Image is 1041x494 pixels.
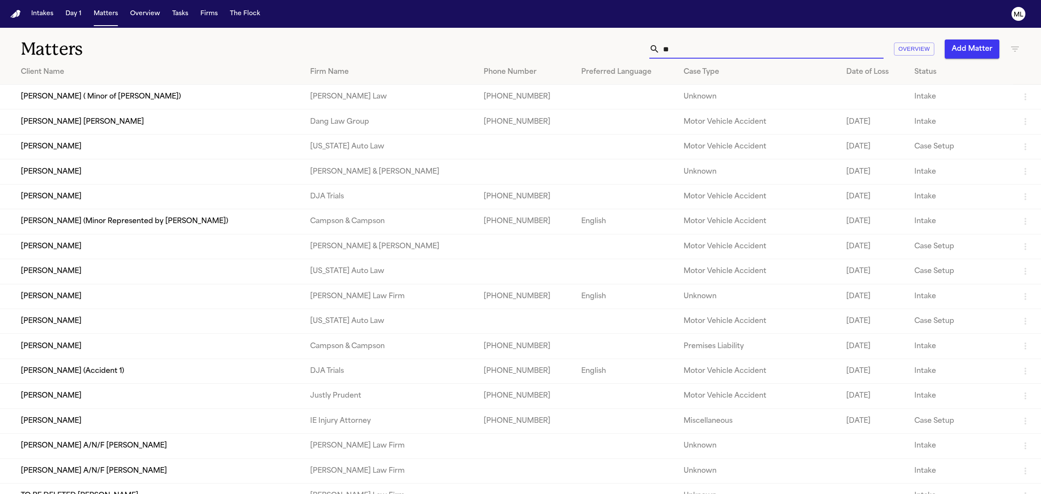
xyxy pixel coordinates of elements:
td: [US_STATE] Auto Law [303,309,477,333]
td: Intake [907,434,1013,458]
button: Intakes [28,6,57,22]
td: Intake [907,384,1013,408]
td: Premises Liability [677,334,839,359]
td: Case Setup [907,309,1013,333]
td: [PERSON_NAME] Law Firm [303,458,477,483]
td: Case Setup [907,408,1013,433]
td: [DATE] [839,384,908,408]
td: Case Setup [907,134,1013,159]
button: Overview [894,43,934,56]
td: [US_STATE] Auto Law [303,259,477,284]
td: [DATE] [839,359,908,383]
button: Add Matter [945,40,999,59]
td: Case Setup [907,234,1013,259]
button: Firms [197,6,221,22]
td: [DATE] [839,134,908,159]
td: Intake [907,284,1013,309]
button: The Flock [226,6,264,22]
div: Date of Loss [846,67,901,77]
td: [PHONE_NUMBER] [477,85,575,109]
div: Case Type [684,67,832,77]
button: Matters [90,6,121,22]
div: Phone Number [484,67,568,77]
td: Intake [907,334,1013,359]
td: [PHONE_NUMBER] [477,384,575,408]
td: [PERSON_NAME] Law Firm [303,434,477,458]
td: [US_STATE] Auto Law [303,134,477,159]
td: [PERSON_NAME] & [PERSON_NAME] [303,159,477,184]
td: Motor Vehicle Accident [677,259,839,284]
td: Motor Vehicle Accident [677,234,839,259]
td: Intake [907,458,1013,483]
td: DJA Trials [303,359,477,383]
td: Motor Vehicle Accident [677,184,839,209]
button: Day 1 [62,6,85,22]
td: DJA Trials [303,184,477,209]
td: Campson & Campson [303,209,477,234]
a: Home [10,10,21,18]
td: Motor Vehicle Accident [677,384,839,408]
td: [PHONE_NUMBER] [477,408,575,433]
td: English [574,209,676,234]
td: Unknown [677,85,839,109]
td: [PERSON_NAME] & [PERSON_NAME] [303,234,477,259]
td: [PERSON_NAME] Law [303,85,477,109]
button: Tasks [169,6,192,22]
td: Intake [907,184,1013,209]
td: [DATE] [839,184,908,209]
td: Miscellaneous [677,408,839,433]
h1: Matters [21,38,321,60]
td: [DATE] [839,109,908,134]
td: [DATE] [839,159,908,184]
td: Unknown [677,458,839,483]
td: Intake [907,109,1013,134]
td: Motor Vehicle Accident [677,134,839,159]
td: English [574,359,676,383]
td: Unknown [677,434,839,458]
button: Overview [127,6,164,22]
td: Dang Law Group [303,109,477,134]
td: Justly Prudent [303,384,477,408]
td: Motor Vehicle Accident [677,309,839,333]
td: [PHONE_NUMBER] [477,359,575,383]
td: [DATE] [839,334,908,359]
td: Intake [907,359,1013,383]
div: Firm Name [310,67,470,77]
td: [DATE] [839,209,908,234]
td: Intake [907,85,1013,109]
td: Unknown [677,284,839,309]
div: Status [914,67,1006,77]
td: English [574,284,676,309]
td: [DATE] [839,234,908,259]
td: Intake [907,159,1013,184]
td: [PHONE_NUMBER] [477,334,575,359]
td: Motor Vehicle Accident [677,209,839,234]
td: Intake [907,209,1013,234]
td: Campson & Campson [303,334,477,359]
td: [PHONE_NUMBER] [477,284,575,309]
td: Case Setup [907,259,1013,284]
td: [DATE] [839,408,908,433]
td: IE Injury Attorney [303,408,477,433]
td: [PERSON_NAME] Law Firm [303,284,477,309]
div: Client Name [21,67,296,77]
td: [DATE] [839,309,908,333]
td: [DATE] [839,259,908,284]
img: Finch Logo [10,10,21,18]
td: Motor Vehicle Accident [677,109,839,134]
td: [DATE] [839,284,908,309]
td: [PHONE_NUMBER] [477,184,575,209]
div: Preferred Language [581,67,669,77]
td: [PHONE_NUMBER] [477,209,575,234]
td: Unknown [677,159,839,184]
td: Motor Vehicle Accident [677,359,839,383]
td: [PHONE_NUMBER] [477,109,575,134]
